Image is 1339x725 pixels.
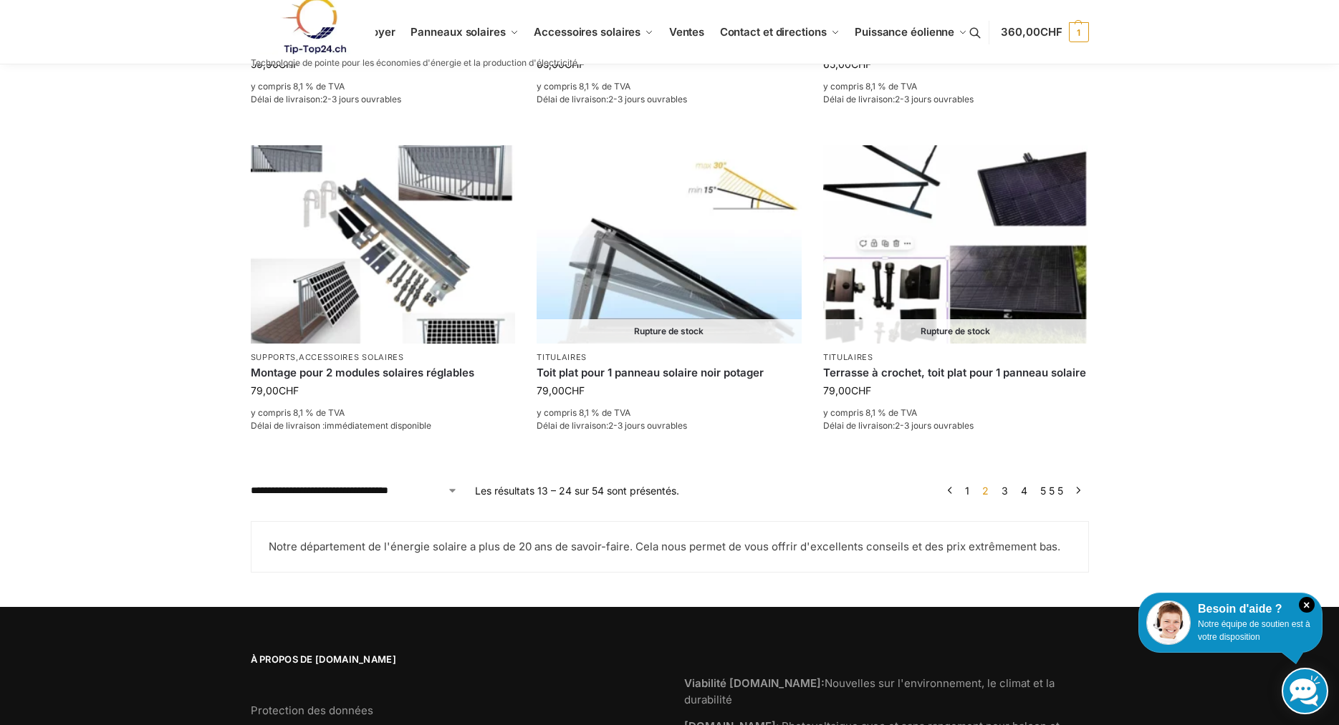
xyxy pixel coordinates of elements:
[279,58,299,70] span: CHF
[720,25,827,39] span: Contact et directions
[251,653,656,667] span: À propos de [DOMAIN_NAME]
[1001,11,1088,54] a: 360,00CHF 1
[979,485,992,497] span: Page 2
[537,407,802,419] p: y compris 8,1 % de TVA
[1069,22,1089,42] span: 1
[851,384,871,396] span: CHF
[823,352,873,362] a: Titulaires
[684,676,825,690] strong: Viabilité [DOMAIN_NAME]:
[851,58,871,70] span: CHF
[895,94,974,104] span: 2-3 jours ouvrables
[1037,485,1067,497] a: Page 5
[823,145,1088,344] a: Rupture de stock Terrasse à crochet, toit plat pour 1 panneau solaire
[565,384,585,396] span: CHF
[251,58,299,70] bdi: 59,90
[1299,597,1315,613] i: Fermer
[537,420,687,431] span: Délai de livraison:
[823,94,974,104] span: Délai de livraison:
[251,407,516,419] p: y compris 8,1 % de TVA
[1146,600,1191,645] img: Service à la clientèle
[251,704,373,717] a: Protection des données
[895,420,974,431] span: 2-3 jours ouvrables
[823,384,871,396] bdi: 79,00
[823,80,1088,93] p: y compris 8,1 % de TVA
[251,366,516,380] a: Montage pour 2 modules solaires réglables
[251,352,297,362] a: Supports
[251,145,516,344] img: Montage pour 2 modules solaires réglables
[325,420,431,431] span: immédiatement disponible
[537,352,587,362] a: Titulaires
[684,676,1055,706] a: Viabilité [DOMAIN_NAME]:Nouvelles sur l'environnement, le climat et la durabilité
[322,94,401,104] span: 2-3 jours ouvrables
[269,539,1071,555] p: Notre département de l'énergie solaire a plus de 20 ans de savoir-faire. Cela nous permet de vous...
[1040,25,1062,39] span: CHF
[998,485,1012,497] a: Page 3
[534,25,640,39] span: Accessoires solaires
[537,384,585,396] bdi: 79,00
[961,485,973,497] a: Page 1
[251,94,401,104] span: Délai de livraison:
[669,25,704,39] span: Ventes
[1198,619,1310,642] span: Notre équipe de soutien est à votre disposition
[855,25,954,39] span: Puissance éolienne
[251,384,299,396] bdi: 79,00
[945,483,956,498] a: ←
[251,352,516,363] p: ,
[1017,485,1031,497] a: Page 4
[608,420,687,431] span: 2-3 jours ouvrables
[537,145,802,344] img: Changement de terrasse de montage
[537,94,687,104] span: Délai de livraison:
[823,58,871,70] bdi: 65,00
[823,366,1088,380] a: Terrasse à crochet, toit plat pour 1 panneau solaire
[1072,483,1083,498] a: →
[608,94,687,104] span: 2-3 jours ouvrables
[537,145,802,344] a: Rupture de stock Changement de terrasse de montage
[251,80,516,93] p: y compris 8,1 % de TVA
[537,366,802,380] a: Toit plat pour 1 panneau solaire noir potager
[1146,600,1315,618] div: Besoin d'aide ?
[823,145,1088,344] img: Terrasse à crochet, toit plat pour 1 panneau solaire
[940,483,1089,498] nav: Numérotation des pages du produit
[537,80,802,93] p: y compris 8,1 % de TVA
[279,384,299,396] span: CHF
[299,352,404,362] a: accessoires solaires
[251,59,577,67] p: Technologie de pointe pour les économies d'énergie et la production d'électricité
[475,483,679,498] p: Les résultats 13 – 24 sur 54 sont présentés.
[1001,25,1062,39] span: 360,00
[823,420,974,431] span: Délai de livraison:
[251,420,431,431] span: Délai de livraison :
[537,58,585,70] bdi: 65,00
[823,407,1088,419] p: y compris 8,1 % de TVA
[565,58,585,70] span: CHF
[251,483,459,498] select: Ordre de magasin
